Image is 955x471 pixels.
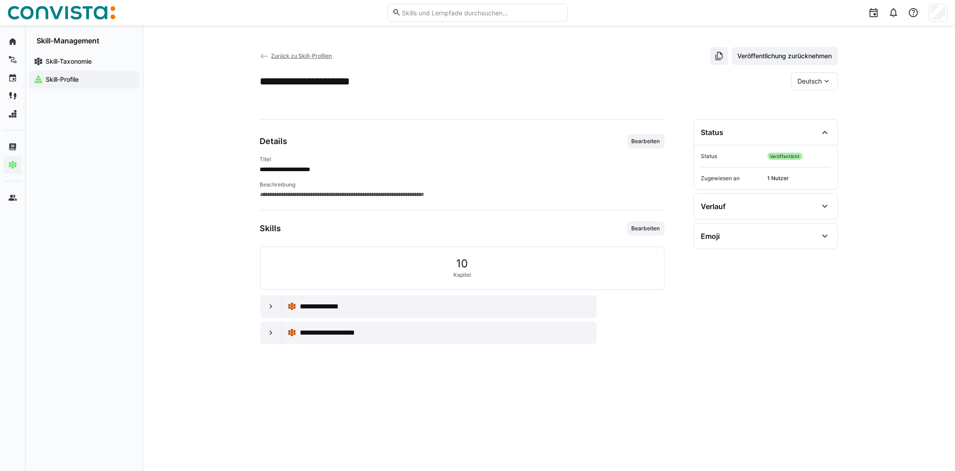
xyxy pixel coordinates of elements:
[701,232,720,241] div: Emoji
[453,271,471,279] span: Kapitel
[260,224,281,233] h3: Skills
[457,258,468,270] span: 10
[260,181,665,188] h4: Beschreibung
[768,175,830,182] span: 1 Nutzer
[260,136,288,146] h3: Details
[701,202,726,211] div: Verlauf
[701,128,724,137] div: Status
[401,9,563,17] input: Skills und Lernpfade durchsuchen…
[701,175,764,182] span: Zugewiesen an
[271,52,332,59] span: Zurück zu Skill-Profilen
[701,153,764,160] span: Status
[732,47,838,65] button: Veröffentlichung zurücknehmen
[627,134,665,149] button: Bearbeiten
[736,51,834,61] span: Veröffentlichung zurücknehmen
[627,221,665,236] button: Bearbeiten
[798,77,822,86] span: Deutsch
[260,52,332,59] a: Zurück zu Skill-Profilen
[260,156,665,163] h4: Titel
[631,225,661,232] span: Bearbeiten
[631,138,661,145] span: Bearbeiten
[768,153,803,160] span: Veröffentlicht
